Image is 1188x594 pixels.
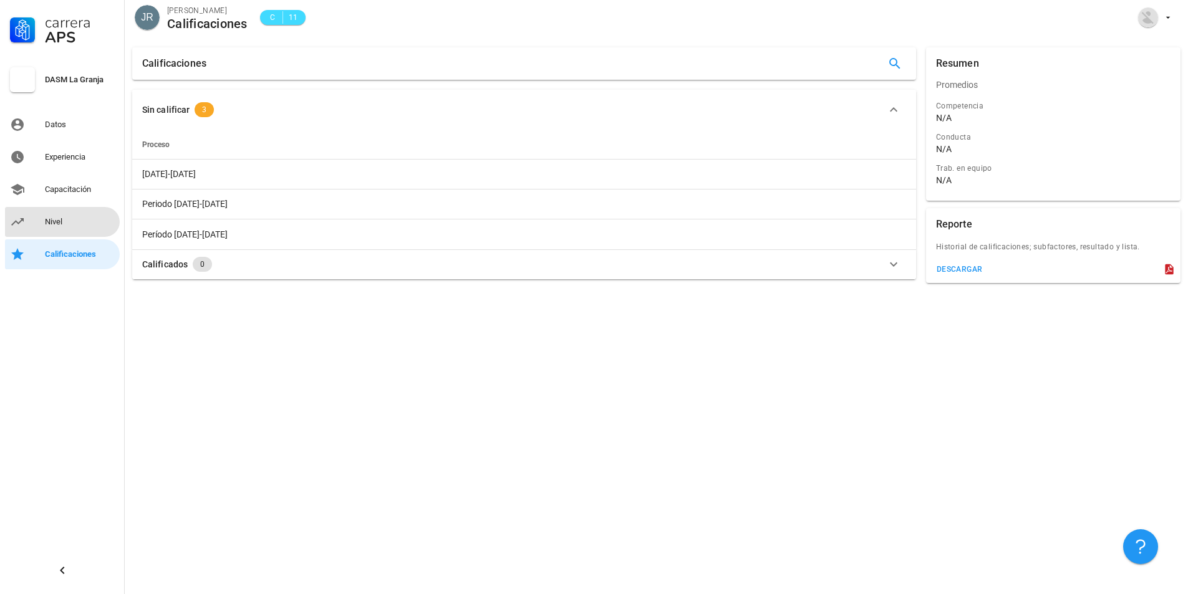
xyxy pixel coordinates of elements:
[936,100,1171,112] div: Competencia
[936,208,972,241] div: Reporte
[5,110,120,140] a: Datos
[936,143,952,155] div: N/A
[5,207,120,237] a: Nivel
[45,152,115,162] div: Experiencia
[45,120,115,130] div: Datos
[132,249,916,279] button: Calificados 0
[142,47,206,80] div: Calificaciones
[936,162,1171,175] div: Trab. en equipo
[142,140,170,149] span: Proceso
[167,4,248,17] div: [PERSON_NAME]
[931,261,988,278] button: descargar
[142,169,196,179] span: [DATE]-[DATE]
[45,184,115,194] div: Capacitación
[1138,7,1158,27] div: avatar
[45,217,115,227] div: Nivel
[200,257,205,272] span: 0
[926,70,1181,100] div: Promedios
[268,11,278,24] span: C
[132,90,916,130] button: Sin calificar 3
[142,199,228,209] span: Periodo [DATE]-[DATE]
[5,142,120,172] a: Experiencia
[202,102,206,117] span: 3
[142,103,190,117] div: Sin calificar
[936,112,952,123] div: N/A
[142,229,228,239] span: Período [DATE]-[DATE]
[5,175,120,204] a: Capacitación
[45,75,115,85] div: DASM La Granja
[141,5,153,30] span: JR
[167,17,248,31] div: Calificaciones
[926,241,1181,261] div: Historial de calificaciones; subfactores, resultado y lista.
[45,15,115,30] div: Carrera
[5,239,120,269] a: Calificaciones
[936,47,979,80] div: Resumen
[132,130,916,160] th: Proceso
[135,5,160,30] div: avatar
[45,249,115,259] div: Calificaciones
[142,257,188,271] div: Calificados
[288,11,298,24] span: 11
[45,30,115,45] div: APS
[936,265,983,274] div: descargar
[936,175,952,186] div: N/A
[936,131,1171,143] div: Conducta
